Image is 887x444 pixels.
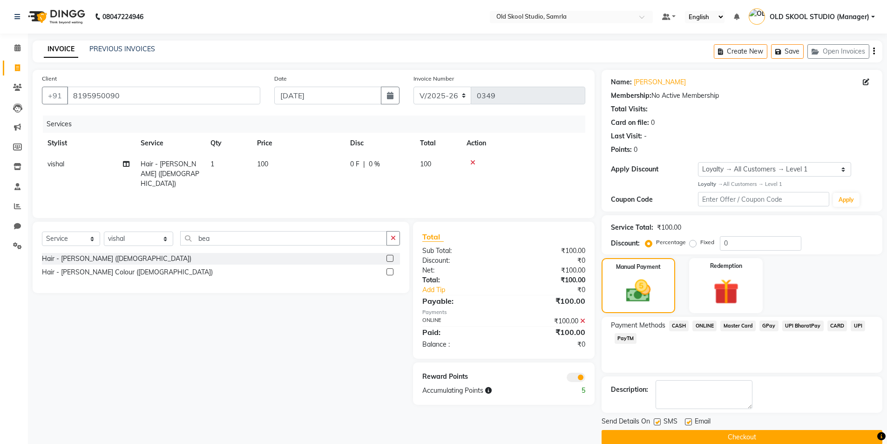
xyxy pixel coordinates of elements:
div: Reward Points [415,372,504,382]
div: ₹100.00 [657,223,681,232]
div: ₹100.00 [504,327,592,338]
span: CASH [669,321,689,331]
div: Total: [415,275,504,285]
span: UPI BharatPay [782,321,824,331]
span: 1 [210,160,214,168]
div: Discount: [611,239,640,248]
div: Description: [611,385,648,395]
div: Paid: [415,327,504,338]
img: OLD SKOOL STUDIO (Manager) [749,8,765,25]
span: Master Card [720,321,756,331]
div: ₹100.00 [504,266,592,275]
div: 5 [548,386,592,396]
button: Create New [714,44,767,59]
a: PREVIOUS INVOICES [89,45,155,53]
span: 0 % [369,159,380,169]
div: ₹100.00 [504,295,592,307]
span: Total [422,232,444,242]
span: Hair - [PERSON_NAME] ([DEMOGRAPHIC_DATA]) [141,160,199,188]
div: Card on file: [611,118,649,128]
button: Apply [833,193,860,207]
div: Service Total: [611,223,653,232]
span: PayTM [615,333,637,344]
span: 100 [257,160,268,168]
span: 0 F [350,159,359,169]
div: 0 [634,145,637,155]
span: ONLINE [692,321,717,331]
div: No Active Membership [611,91,873,101]
th: Price [251,133,345,154]
div: Net: [415,266,504,275]
b: 08047224946 [102,4,143,30]
input: Enter Offer / Coupon Code [698,192,829,206]
div: Apply Discount [611,164,698,174]
div: Total Visits: [611,104,648,114]
div: Coupon Code [611,195,698,205]
span: CARD [827,321,847,331]
img: _gift.svg [705,276,747,307]
th: Qty [205,133,251,154]
label: Percentage [656,238,686,246]
div: 0 [651,118,655,128]
th: Disc [345,133,414,154]
span: Send Details On [602,417,650,428]
a: INVOICE [44,41,78,58]
div: Name: [611,77,632,87]
span: SMS [664,417,677,428]
a: [PERSON_NAME] [634,77,686,87]
th: Action [461,133,585,154]
input: Search or Scan [180,231,387,246]
th: Total [414,133,461,154]
button: +91 [42,87,68,104]
button: Open Invoices [807,44,869,59]
div: Sub Total: [415,246,504,256]
span: | [363,159,365,169]
div: Accumulating Points [415,386,548,396]
span: Payment Methods [611,321,665,330]
img: _cash.svg [618,277,658,305]
label: Fixed [700,238,714,246]
div: Last Visit: [611,131,642,141]
th: Stylist [42,133,135,154]
span: GPay [759,321,779,331]
span: OLD SKOOL STUDIO (Manager) [770,12,869,22]
div: ₹100.00 [504,275,592,285]
a: Add Tip [415,285,518,295]
span: UPI [851,321,865,331]
input: Search by Name/Mobile/Email/Code [67,87,260,104]
div: ONLINE [415,316,504,326]
label: Invoice Number [413,75,454,83]
img: logo [24,4,88,30]
label: Date [274,75,287,83]
span: vishal [47,160,64,168]
strong: Loyalty → [698,181,723,187]
div: All Customers → Level 1 [698,180,873,188]
label: Manual Payment [616,263,661,271]
div: ₹100.00 [504,246,592,256]
div: Hair - [PERSON_NAME] ([DEMOGRAPHIC_DATA]) [42,254,191,264]
div: Hair - [PERSON_NAME] Colour ([DEMOGRAPHIC_DATA]) [42,267,213,277]
div: - [644,131,647,141]
div: ₹0 [519,285,592,295]
th: Service [135,133,205,154]
button: Save [771,44,804,59]
div: Points: [611,145,632,155]
span: Email [695,417,711,428]
div: Discount: [415,256,504,266]
div: ₹0 [504,256,592,266]
div: Membership: [611,91,651,101]
div: ₹0 [504,340,592,349]
span: 100 [420,160,431,168]
label: Client [42,75,57,83]
label: Redemption [710,262,742,270]
div: Services [43,116,592,133]
div: Payable: [415,295,504,307]
div: Payments [422,308,585,316]
div: ₹100.00 [504,316,592,326]
div: Balance : [415,340,504,349]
